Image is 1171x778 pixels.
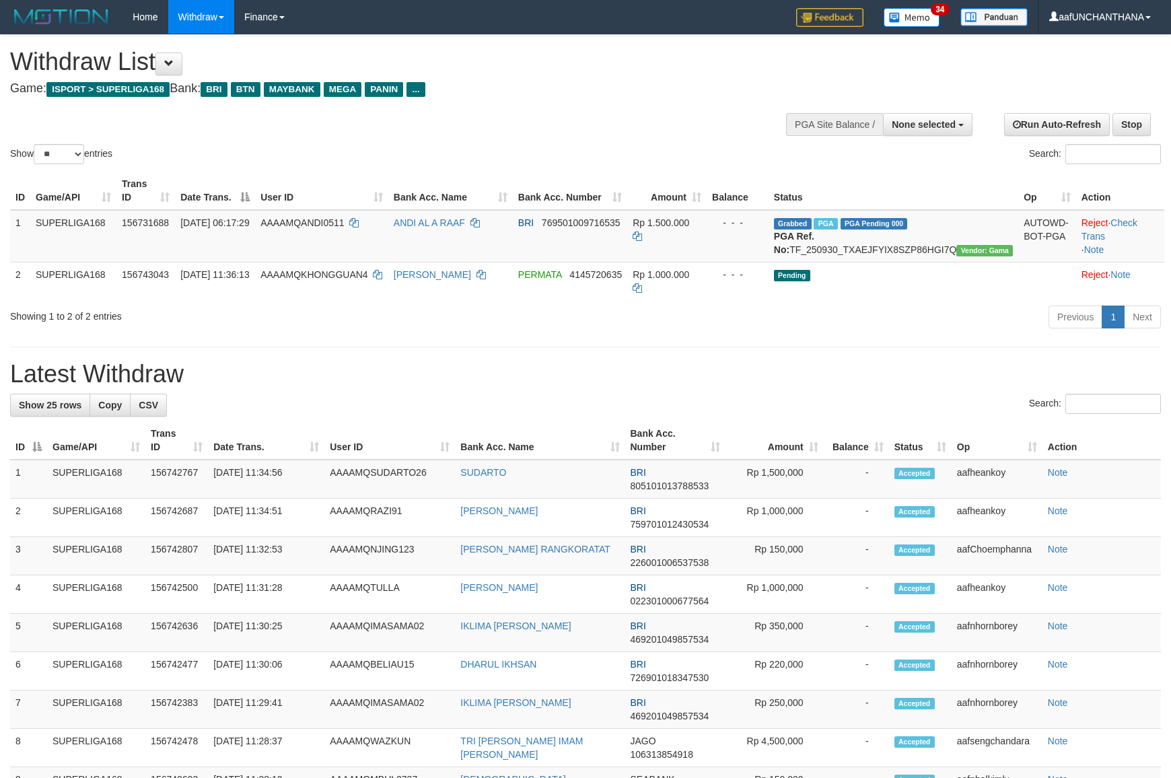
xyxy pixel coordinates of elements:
[116,172,175,210] th: Trans ID: activate to sort column ascending
[208,575,324,614] td: [DATE] 11:31:28
[824,729,889,767] td: -
[1081,217,1137,242] a: Check Trans
[90,394,131,417] a: Copy
[883,113,972,136] button: None selected
[631,544,646,555] span: BRI
[324,82,362,97] span: MEGA
[47,460,145,499] td: SUPERLIGA168
[712,268,763,281] div: - - -
[10,144,112,164] label: Show entries
[460,582,538,593] a: [PERSON_NAME]
[460,697,571,708] a: IKLIMA [PERSON_NAME]
[952,614,1042,652] td: aafnhornborey
[324,537,455,575] td: AAAAMQNJING123
[10,691,47,729] td: 7
[130,394,167,417] a: CSV
[894,506,935,518] span: Accepted
[631,621,646,631] span: BRI
[208,652,324,691] td: [DATE] 11:30:06
[30,262,116,300] td: SUPERLIGA168
[625,421,725,460] th: Bank Acc. Number: activate to sort column ascending
[394,217,465,228] a: ANDI AL A RAAF
[1084,244,1104,255] a: Note
[725,575,824,614] td: Rp 1,000,000
[931,3,949,15] span: 34
[139,400,158,411] span: CSV
[824,691,889,729] td: -
[824,614,889,652] td: -
[1048,621,1068,631] a: Note
[1029,144,1161,164] label: Search:
[47,691,145,729] td: SUPERLIGA168
[30,210,116,262] td: SUPERLIGA168
[324,729,455,767] td: AAAAMQWAZKUN
[145,691,208,729] td: 156742383
[1048,467,1068,478] a: Note
[627,172,707,210] th: Amount: activate to sort column ascending
[824,575,889,614] td: -
[1004,113,1110,136] a: Run Auto-Refresh
[180,217,249,228] span: [DATE] 06:17:29
[460,467,506,478] a: SUDARTO
[255,172,388,210] th: User ID: activate to sort column ascending
[260,269,367,280] span: AAAAMQKHONGGUAN4
[889,421,952,460] th: Status: activate to sort column ascending
[208,729,324,767] td: [DATE] 11:28:37
[725,537,824,575] td: Rp 150,000
[324,652,455,691] td: AAAAMQBELIAU15
[824,652,889,691] td: -
[1042,421,1161,460] th: Action
[631,736,656,746] span: JAGO
[707,172,769,210] th: Balance
[324,575,455,614] td: AAAAMQTULLA
[19,400,81,411] span: Show 25 rows
[824,421,889,460] th: Balance: activate to sort column ascending
[47,421,145,460] th: Game/API: activate to sort column ascending
[10,499,47,537] td: 2
[725,614,824,652] td: Rp 350,000
[10,652,47,691] td: 6
[956,245,1013,256] span: Vendor URL: https://trx31.1velocity.biz
[1110,269,1131,280] a: Note
[208,691,324,729] td: [DATE] 11:29:41
[10,394,90,417] a: Show 25 rows
[10,172,30,210] th: ID
[1124,306,1161,328] a: Next
[201,82,227,97] span: BRI
[145,421,208,460] th: Trans ID: activate to sort column ascending
[1048,736,1068,746] a: Note
[460,736,583,760] a: TRI [PERSON_NAME] IMAM [PERSON_NAME]
[1065,144,1161,164] input: Search:
[1048,544,1068,555] a: Note
[1076,210,1164,262] td: · ·
[460,659,536,670] a: DHARUL IKHSAN
[208,460,324,499] td: [DATE] 11:34:56
[725,729,824,767] td: Rp 4,500,000
[894,621,935,633] span: Accepted
[47,729,145,767] td: SUPERLIGA168
[406,82,425,97] span: ...
[10,729,47,767] td: 8
[725,421,824,460] th: Amount: activate to sort column ascending
[1048,659,1068,670] a: Note
[894,698,935,709] span: Accepted
[631,749,693,760] span: Copy 106313854918 to clipboard
[631,582,646,593] span: BRI
[1065,394,1161,414] input: Search:
[10,48,767,75] h1: Withdraw List
[786,113,883,136] div: PGA Site Balance /
[1018,172,1076,210] th: Op: activate to sort column ascending
[324,499,455,537] td: AAAAMQRAZI91
[769,172,1018,210] th: Status
[725,652,824,691] td: Rp 220,000
[1048,582,1068,593] a: Note
[208,421,324,460] th: Date Trans.: activate to sort column ascending
[324,614,455,652] td: AAAAMQIMASAMA02
[894,468,935,479] span: Accepted
[631,596,709,606] span: Copy 022301000677564 to clipboard
[894,544,935,556] span: Accepted
[208,499,324,537] td: [DATE] 11:34:51
[1029,394,1161,414] label: Search:
[34,144,84,164] select: Showentries
[725,691,824,729] td: Rp 250,000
